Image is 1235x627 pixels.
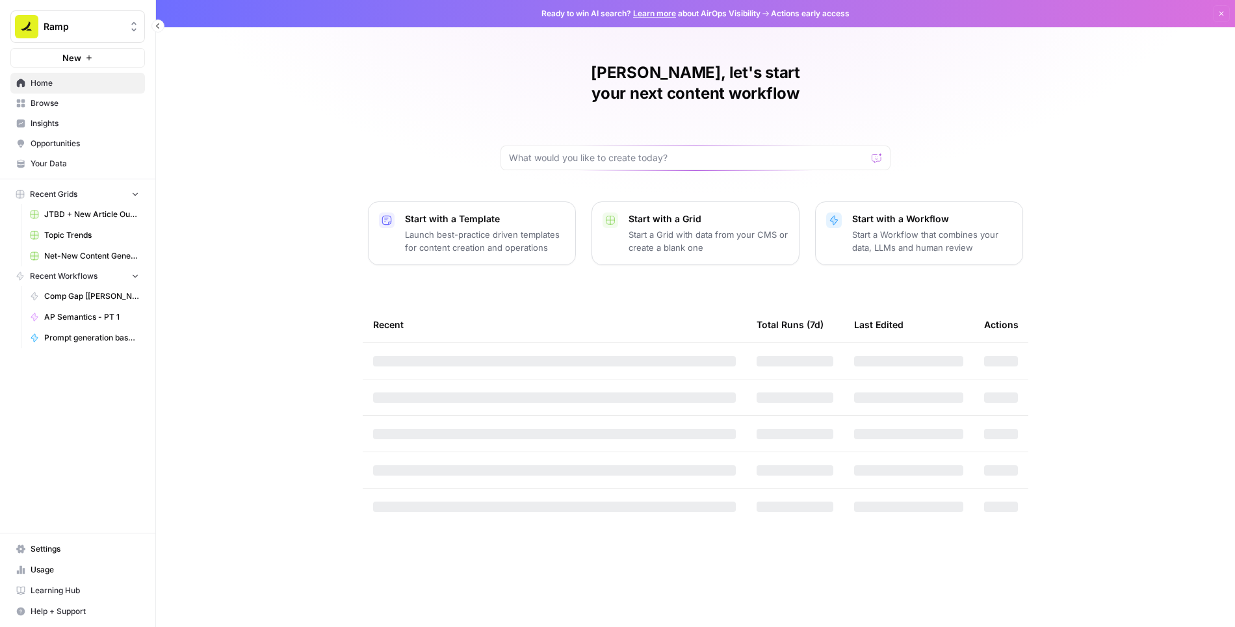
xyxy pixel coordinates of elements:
input: What would you like to create today? [509,151,866,164]
p: Start with a Template [405,212,565,225]
button: New [10,48,145,68]
a: Prompt generation based on URL v1 [24,327,145,348]
a: JTBD + New Article Output [24,204,145,225]
a: Home [10,73,145,94]
span: Usage [31,564,139,576]
span: Net-New Content Generator - Grid Template [44,250,139,262]
div: Last Edited [854,307,903,342]
span: Recent Workflows [30,270,97,282]
span: Prompt generation based on URL v1 [44,332,139,344]
button: Start with a TemplateLaunch best-practice driven templates for content creation and operations [368,201,576,265]
p: Start with a Workflow [852,212,1012,225]
div: Actions [984,307,1019,342]
a: Usage [10,559,145,580]
button: Recent Workflows [10,266,145,286]
span: Insights [31,118,139,129]
span: Ramp [44,20,122,33]
span: Help + Support [31,606,139,617]
span: Comp Gap [[PERSON_NAME]'s Vers] [44,290,139,302]
a: Opportunities [10,133,145,154]
a: Settings [10,539,145,559]
button: Start with a WorkflowStart a Workflow that combines your data, LLMs and human review [815,201,1023,265]
span: Settings [31,543,139,555]
a: Your Data [10,153,145,174]
p: Start a Workflow that combines your data, LLMs and human review [852,228,1012,254]
a: Topic Trends [24,225,145,246]
a: Learn more [633,8,676,18]
button: Start with a GridStart a Grid with data from your CMS or create a blank one [591,201,799,265]
a: Net-New Content Generator - Grid Template [24,246,145,266]
p: Start with a Grid [629,212,788,225]
a: Learning Hub [10,580,145,601]
span: Home [31,77,139,89]
span: Your Data [31,158,139,170]
span: Ready to win AI search? about AirOps Visibility [541,8,760,19]
span: Learning Hub [31,585,139,596]
span: Browse [31,97,139,109]
p: Start a Grid with data from your CMS or create a blank one [629,228,788,254]
button: Recent Grids [10,185,145,204]
button: Help + Support [10,601,145,622]
span: Recent Grids [30,188,77,200]
span: JTBD + New Article Output [44,209,139,220]
a: Browse [10,93,145,114]
a: Insights [10,113,145,134]
a: AP Semantics - PT 1 [24,307,145,327]
div: Total Runs (7d) [757,307,824,342]
a: Comp Gap [[PERSON_NAME]'s Vers] [24,286,145,307]
span: New [62,51,81,64]
span: Actions early access [771,8,850,19]
span: Opportunities [31,138,139,149]
div: Recent [373,307,736,342]
span: AP Semantics - PT 1 [44,311,139,323]
h1: [PERSON_NAME], let's start your next content workflow [500,62,890,104]
p: Launch best-practice driven templates for content creation and operations [405,228,565,254]
button: Workspace: Ramp [10,10,145,43]
span: Topic Trends [44,229,139,241]
img: Ramp Logo [15,15,38,38]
